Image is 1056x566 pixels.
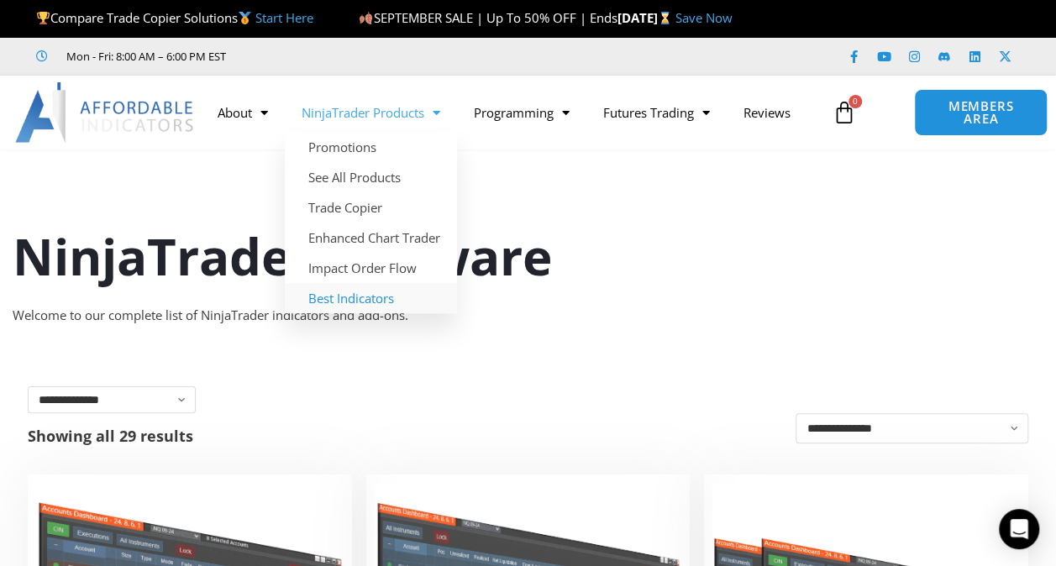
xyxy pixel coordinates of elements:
span: Mon - Fri: 8:00 AM – 6:00 PM EST [62,46,226,66]
img: 🍂 [360,12,372,24]
span: MEMBERS AREA [932,100,1029,125]
a: Start Here [255,9,313,26]
span: SEPTEMBER SALE | Up To 50% OFF | Ends [359,9,617,26]
a: NinjaTrader Products [285,93,457,132]
h1: NinjaTrader Software [13,221,1043,291]
img: LogoAI [15,82,196,143]
img: 🏆 [37,12,50,24]
p: Showing all 29 results [28,428,193,443]
a: 0 [807,88,881,137]
a: Futures Trading [586,93,727,132]
select: Shop order [796,413,1028,443]
span: Compare Trade Copier Solutions [36,9,313,26]
nav: Menu [201,93,824,132]
span: 0 [848,95,862,108]
img: ⌛ [659,12,671,24]
ul: NinjaTrader Products [285,132,457,313]
a: Programming [457,93,586,132]
div: Open Intercom Messenger [999,509,1039,549]
a: About [201,93,285,132]
a: Reviews [727,93,807,132]
a: Enhanced Chart Trader [285,223,457,253]
a: Trade Copier [285,192,457,223]
iframe: Customer reviews powered by Trustpilot [250,48,502,65]
a: MEMBERS AREA [914,89,1047,136]
strong: [DATE] [617,9,675,26]
div: Welcome to our complete list of NinjaTrader indicators and add-ons. [13,304,1043,328]
a: Save Now [675,9,733,26]
a: Promotions [285,132,457,162]
img: 🥇 [239,12,251,24]
a: Best Indicators [285,283,457,313]
a: See All Products [285,162,457,192]
a: Impact Order Flow [285,253,457,283]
